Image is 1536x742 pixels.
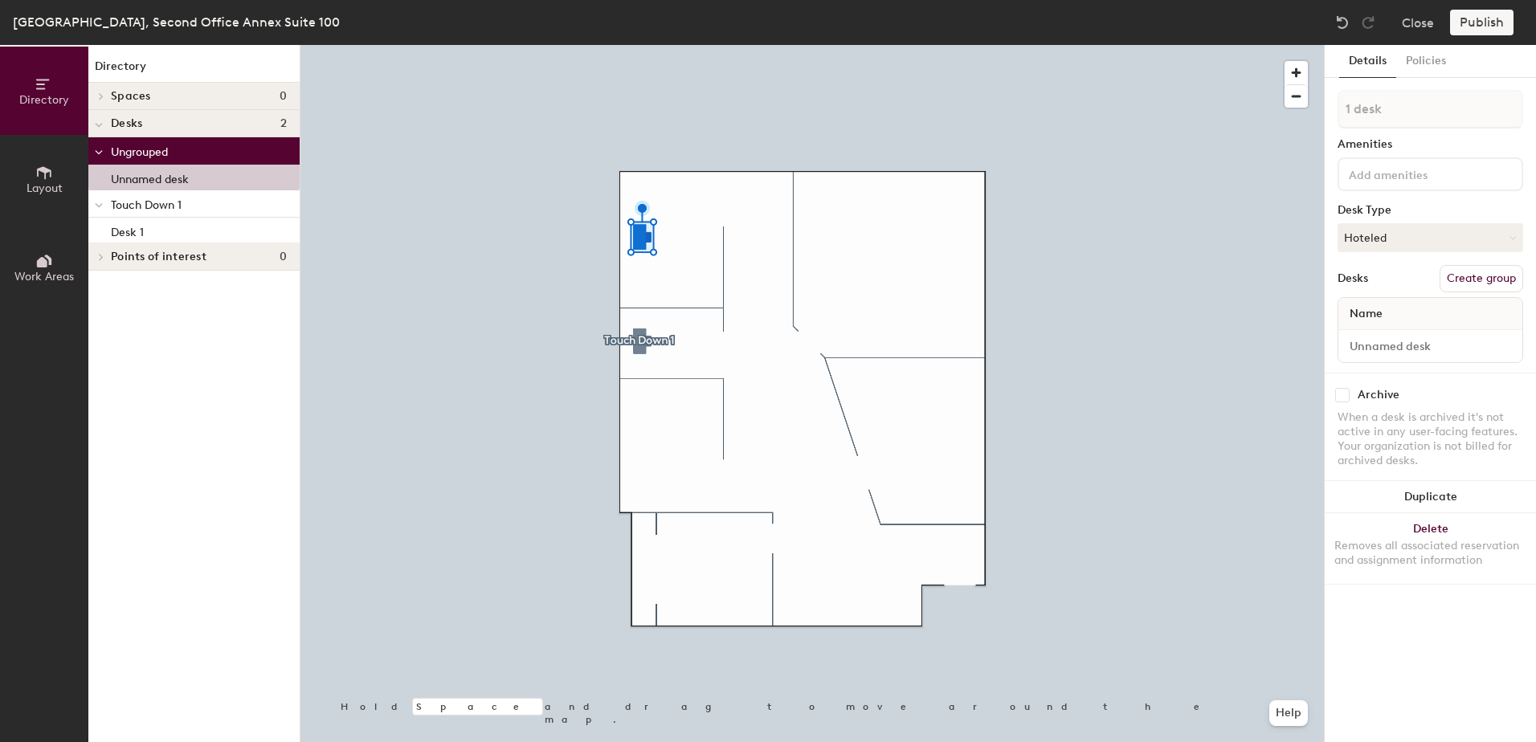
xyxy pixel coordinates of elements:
div: When a desk is archived it's not active in any user-facing features. Your organization is not bil... [1338,410,1523,468]
div: Amenities [1338,138,1523,151]
div: Archive [1358,389,1399,402]
span: Name [1342,300,1391,328]
p: Unnamed desk [111,168,189,186]
span: Desks [111,117,142,130]
button: Details [1339,45,1396,78]
h1: Directory [88,58,300,83]
span: Spaces [111,90,151,103]
span: Ungrouped [111,145,168,159]
button: Hoteled [1338,223,1523,252]
div: Desks [1338,272,1368,285]
input: Unnamed desk [1342,335,1519,357]
input: Add amenities [1346,164,1490,183]
span: Directory [19,93,69,107]
span: Touch Down 1 [111,198,182,212]
button: Create group [1440,265,1523,292]
img: Undo [1334,14,1350,31]
button: Duplicate [1325,481,1536,513]
img: Redo [1360,14,1376,31]
div: Removes all associated reservation and assignment information [1334,539,1526,568]
button: Help [1269,700,1308,726]
span: Layout [27,181,63,195]
button: Close [1402,10,1434,35]
p: Desk 1 [111,221,144,239]
div: Desk Type [1338,204,1523,217]
button: Policies [1396,45,1456,78]
span: 0 [280,90,287,103]
span: Points of interest [111,251,206,263]
span: 2 [280,117,287,130]
div: [GEOGRAPHIC_DATA], Second Office Annex Suite 100 [13,12,340,32]
button: DeleteRemoves all associated reservation and assignment information [1325,513,1536,584]
span: Work Areas [14,270,74,283]
span: 0 [280,251,287,263]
